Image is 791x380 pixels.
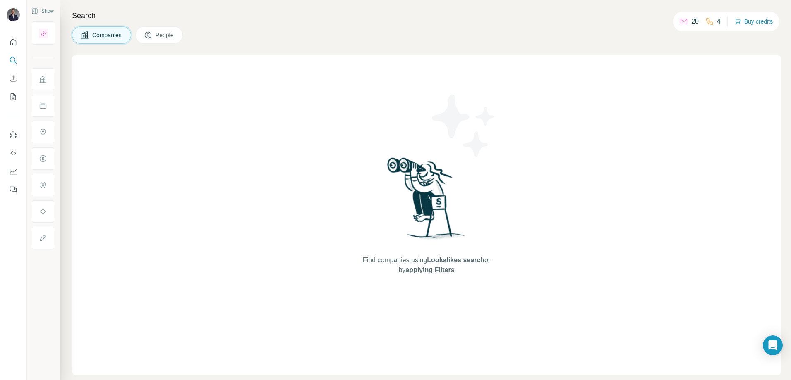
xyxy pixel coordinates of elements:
[717,17,721,26] p: 4
[7,182,20,197] button: Feedback
[7,128,20,142] button: Use Surfe on LinkedIn
[26,5,60,17] button: Show
[691,17,699,26] p: 20
[72,10,781,21] h4: Search
[7,146,20,161] button: Use Surfe API
[7,35,20,50] button: Quick start
[734,16,773,27] button: Buy credits
[7,164,20,179] button: Dashboard
[360,255,493,275] span: Find companies using or by
[384,155,470,247] img: Surfe Illustration - Woman searching with binoculars
[92,31,122,39] span: Companies
[427,256,484,264] span: Lookalikes search
[156,31,175,39] span: People
[763,335,783,355] div: Open Intercom Messenger
[7,71,20,86] button: Enrich CSV
[405,266,454,273] span: applying Filters
[427,88,501,163] img: Surfe Illustration - Stars
[7,89,20,104] button: My lists
[7,8,20,21] img: Avatar
[7,53,20,68] button: Search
